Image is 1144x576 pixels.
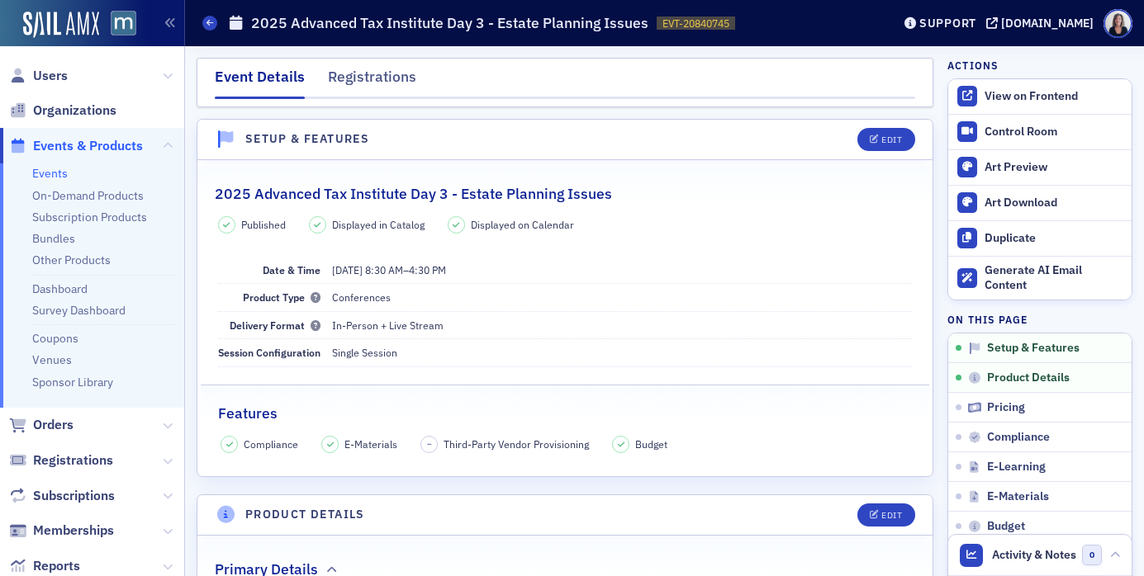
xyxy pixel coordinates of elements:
[985,89,1123,104] div: View on Frontend
[230,319,320,332] span: Delivery Format
[857,128,914,151] button: Edit
[33,102,116,120] span: Organizations
[947,312,1132,327] h4: On this page
[9,451,113,470] a: Registrations
[1001,16,1094,31] div: [DOMAIN_NAME]
[245,130,369,148] h4: Setup & Features
[948,220,1132,256] button: Duplicate
[985,196,1123,210] div: Art Download
[985,125,1123,139] div: Control Room
[33,487,115,505] span: Subscriptions
[332,346,397,359] span: Single Session
[332,290,391,304] span: Conferences
[33,137,143,155] span: Events & Products
[332,263,363,276] span: [DATE]
[332,217,425,232] span: Displayed in Catalog
[99,11,136,39] a: View Homepage
[251,13,648,33] h1: 2025 Advanced Tax Institute Day 3 - Estate Planning Issues
[32,331,78,346] a: Coupons
[919,16,976,31] div: Support
[471,217,574,232] span: Displayed on Calendar
[992,546,1076,564] span: Activity & Notes
[32,375,113,390] a: Sponsor Library
[948,185,1132,220] a: Art Download
[662,17,729,31] span: EVT-20840745
[32,188,144,203] a: On-Demand Products
[987,489,1049,504] span: E-Materials
[33,451,113,470] span: Registrations
[987,430,1050,445] span: Compliance
[985,263,1123,292] div: Generate AI Email Content
[241,217,286,232] span: Published
[409,263,446,276] time: 4:30 PM
[32,352,72,367] a: Venues
[987,400,1025,415] span: Pricing
[1104,9,1132,38] span: Profile
[986,17,1099,29] button: [DOMAIN_NAME]
[32,231,75,246] a: Bundles
[881,135,902,144] div: Edit
[444,437,589,451] span: Third-Party Vendor Provisioning
[218,346,320,359] span: Session Configuration
[9,137,143,155] a: Events & Products
[948,115,1132,149] a: Control Room
[881,511,902,520] div: Edit
[9,557,80,575] a: Reports
[987,460,1046,474] span: E-Learning
[23,12,99,38] img: SailAMX
[218,403,278,424] h2: Features
[947,58,999,73] h4: Actions
[948,149,1132,185] a: Art Preview
[985,231,1123,246] div: Duplicate
[32,253,111,267] a: Other Products
[985,160,1123,175] div: Art Preview
[987,371,1070,385] span: Product Details
[948,79,1132,114] a: View on Frontend
[32,303,126,318] a: Survey Dashboard
[857,503,914,526] button: Edit
[263,263,320,276] span: Date & Time
[427,438,432,450] span: –
[215,66,305,99] div: Event Details
[32,210,147,224] a: Subscription Products
[332,263,446,276] span: –
[9,416,74,434] a: Orders
[332,319,444,332] span: In-Person + Live Stream
[33,416,74,434] span: Orders
[328,66,416,97] div: Registrations
[9,102,116,120] a: Organizations
[1082,545,1103,565] span: 0
[987,519,1025,534] span: Budget
[635,437,667,451] span: Budget
[244,437,298,451] span: Compliance
[33,557,80,575] span: Reports
[9,522,114,540] a: Memberships
[32,281,88,296] a: Dashboard
[111,11,136,36] img: SailAMX
[33,522,114,540] span: Memberships
[987,341,1080,356] span: Setup & Features
[365,263,403,276] time: 8:30 AM
[215,183,612,205] h2: 2025 Advanced Tax Institute Day 3 - Estate Planning Issues
[245,506,365,523] h4: Product Details
[243,290,320,304] span: Product Type
[9,487,115,505] a: Subscriptions
[9,67,68,85] a: Users
[344,437,397,451] span: E-Materials
[948,256,1132,300] button: Generate AI Email Content
[32,166,68,181] a: Events
[33,67,68,85] span: Users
